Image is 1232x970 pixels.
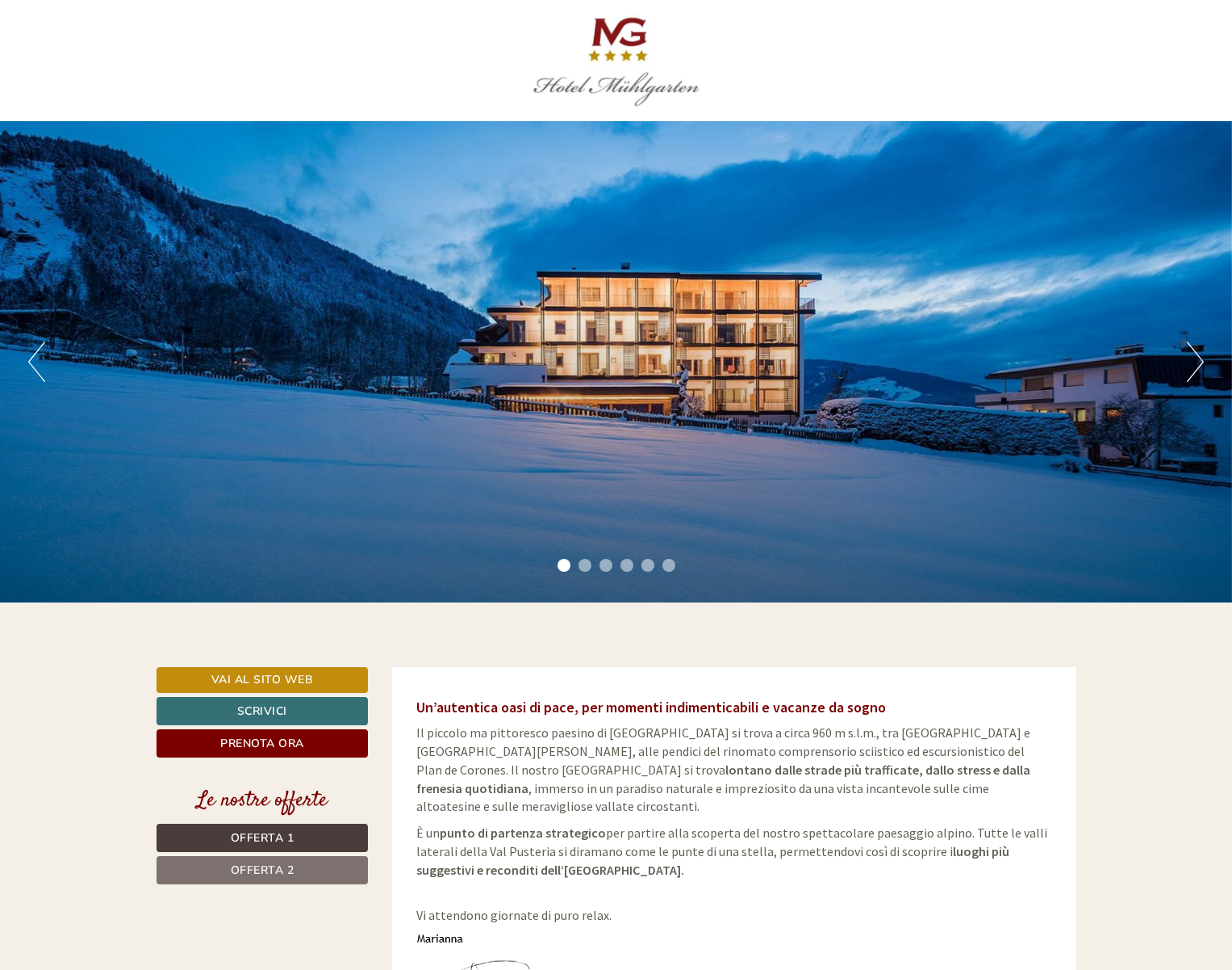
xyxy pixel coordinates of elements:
button: Next [1187,342,1204,382]
button: Previous [28,342,45,382]
a: Scrivici [157,697,369,725]
a: Prenota ora [157,729,369,758]
strong: luoghi più suggestivi e reconditi dell’[GEOGRAPHIC_DATA]. [416,843,1009,878]
span: Vi attendono giornate di puro relax. [416,888,612,923]
span: Un’autentica oasi di pace, per momenti indimenticabili e vacanze da sogno [416,698,886,716]
div: Le nostre offerte [157,786,369,816]
span: Offerta 2 [231,863,294,878]
span: Il piccolo ma pittoresco paesino di [GEOGRAPHIC_DATA] si trova a circa 960 m s.l.m., tra [GEOGRAP... [416,724,1030,814]
strong: lontano dalle strade più trafficate, dallo stress e dalla frenesia quotidiana [416,762,1030,796]
span: È un per partire alla scoperta del nostro spettacolare paesaggio alpino. Tutte le valli laterali ... [416,825,1047,878]
a: Vai al sito web [157,667,369,693]
span: Offerta 1 [231,830,294,846]
strong: punto di partenza strategico [440,825,606,841]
